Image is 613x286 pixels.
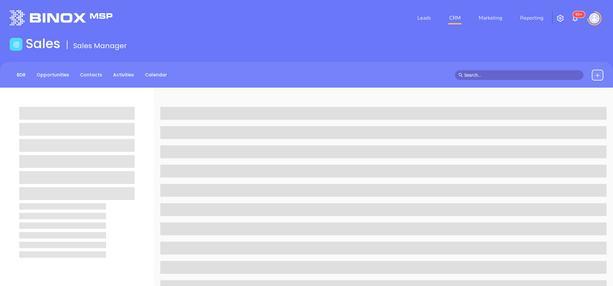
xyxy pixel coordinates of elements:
[109,70,138,80] a: Activities
[73,41,127,51] span: Sales Manager
[33,70,73,80] a: Opportunities
[447,12,463,24] a: CRM
[10,10,112,25] img: logo
[556,14,564,22] img: iconSetting
[141,70,171,80] a: Calendar
[589,13,600,23] img: user
[26,36,60,51] h1: Sales
[76,70,106,80] a: Contacts
[464,72,580,79] input: Search…
[573,11,585,18] sup: 100
[458,73,463,77] span: search
[476,12,505,24] a: Marketing
[13,70,30,80] a: BDR
[571,14,579,22] img: iconNotification
[415,12,434,24] a: Leads
[518,12,546,24] a: Reporting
